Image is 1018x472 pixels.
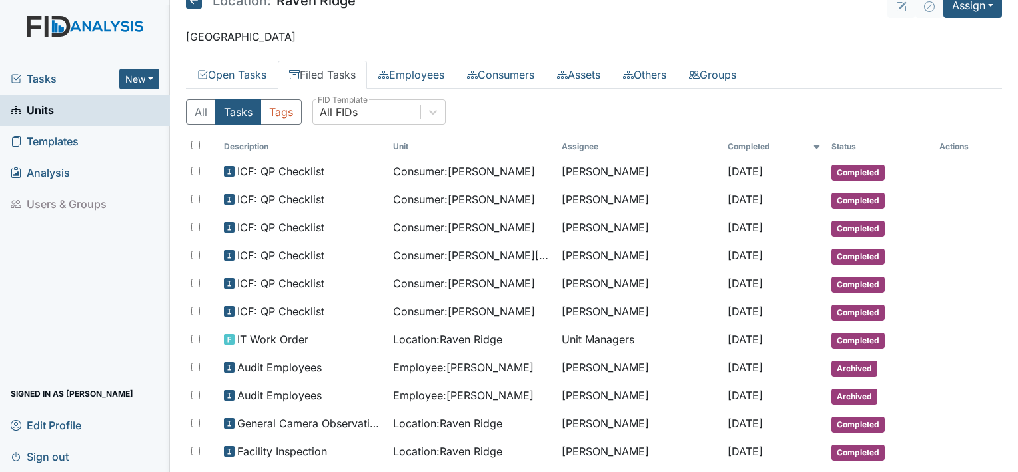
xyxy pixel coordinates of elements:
[237,359,322,375] span: Audit Employees
[556,410,722,438] td: [PERSON_NAME]
[11,71,119,87] a: Tasks
[831,361,877,377] span: Archived
[831,221,885,237] span: Completed
[278,61,367,89] a: Filed Tasks
[237,443,327,459] span: Facility Inspection
[237,219,324,235] span: ICF: QP Checklist
[556,382,722,410] td: [PERSON_NAME]
[393,191,535,207] span: Consumer : [PERSON_NAME]
[186,29,1002,45] p: [GEOGRAPHIC_DATA]
[728,389,763,402] span: [DATE]
[831,445,885,461] span: Completed
[11,163,70,183] span: Analysis
[728,445,763,458] span: [DATE]
[393,443,502,459] span: Location : Raven Ridge
[393,247,552,263] span: Consumer : [PERSON_NAME][GEOGRAPHIC_DATA]
[11,383,133,404] span: Signed in as [PERSON_NAME]
[186,61,278,89] a: Open Tasks
[11,446,69,467] span: Sign out
[831,305,885,321] span: Completed
[11,100,54,121] span: Units
[393,163,535,179] span: Consumer : [PERSON_NAME]
[728,417,763,430] span: [DATE]
[728,165,763,178] span: [DATE]
[556,158,722,186] td: [PERSON_NAME]
[831,333,885,349] span: Completed
[11,415,81,435] span: Edit Profile
[556,270,722,298] td: [PERSON_NAME]
[237,247,324,263] span: ICF: QP Checklist
[831,417,885,433] span: Completed
[612,61,678,89] a: Others
[831,165,885,181] span: Completed
[831,249,885,265] span: Completed
[934,135,1001,158] th: Actions
[237,163,324,179] span: ICF: QP Checklist
[219,135,388,158] th: Toggle SortBy
[393,303,535,319] span: Consumer : [PERSON_NAME]
[556,214,722,242] td: [PERSON_NAME]
[831,389,877,405] span: Archived
[728,249,763,262] span: [DATE]
[119,69,159,89] button: New
[831,277,885,293] span: Completed
[237,387,322,403] span: Audit Employees
[556,135,722,158] th: Assignee
[393,415,502,431] span: Location : Raven Ridge
[556,298,722,326] td: [PERSON_NAME]
[728,333,763,346] span: [DATE]
[728,193,763,206] span: [DATE]
[678,61,748,89] a: Groups
[260,99,302,125] button: Tags
[728,305,763,318] span: [DATE]
[556,326,722,354] td: Unit Managers
[388,135,557,158] th: Toggle SortBy
[556,438,722,466] td: [PERSON_NAME]
[556,354,722,382] td: [PERSON_NAME]
[393,359,534,375] span: Employee : [PERSON_NAME]
[186,99,216,125] button: All
[456,61,546,89] a: Consumers
[393,331,502,347] span: Location : Raven Ridge
[546,61,612,89] a: Assets
[393,219,535,235] span: Consumer : [PERSON_NAME]
[237,275,324,291] span: ICF: QP Checklist
[237,191,324,207] span: ICF: QP Checklist
[191,141,200,149] input: Toggle All Rows Selected
[393,275,535,291] span: Consumer : [PERSON_NAME]
[215,99,261,125] button: Tasks
[826,135,934,158] th: Toggle SortBy
[367,61,456,89] a: Employees
[556,242,722,270] td: [PERSON_NAME]
[728,277,763,290] span: [DATE]
[728,361,763,374] span: [DATE]
[237,303,324,319] span: ICF: QP Checklist
[728,221,763,234] span: [DATE]
[237,331,308,347] span: IT Work Order
[237,415,382,431] span: General Camera Observation
[320,104,358,120] div: All FIDs
[556,186,722,214] td: [PERSON_NAME]
[722,135,826,158] th: Toggle SortBy
[11,131,79,152] span: Templates
[186,99,302,125] div: Type filter
[393,387,534,403] span: Employee : [PERSON_NAME]
[831,193,885,209] span: Completed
